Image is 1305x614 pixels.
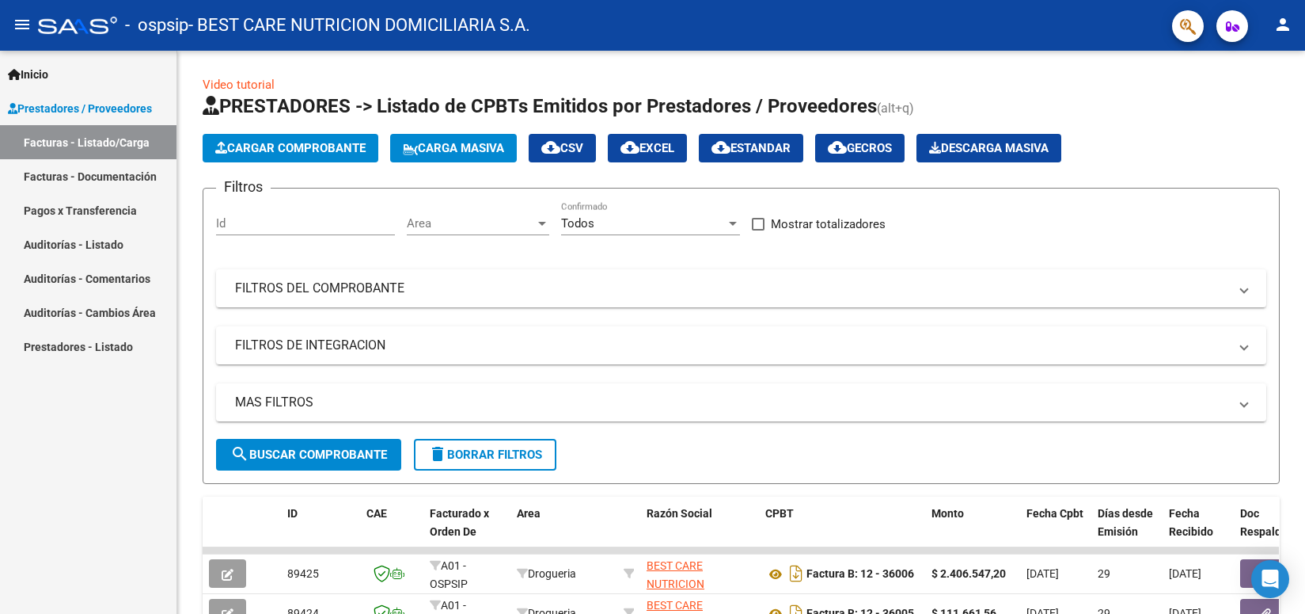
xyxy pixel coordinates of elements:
[647,559,741,608] span: BEST CARE NUTRICION DOMICILIARIA S.A.
[366,507,387,520] span: CAE
[287,507,298,520] span: ID
[647,557,753,590] div: 30715222295
[1169,567,1201,580] span: [DATE]
[430,559,468,590] span: A01 - OSPSIP
[828,141,892,155] span: Gecros
[711,141,791,155] span: Estandar
[203,95,877,117] span: PRESTADORES -> Listado de CPBTs Emitidos por Prestadores / Proveedores
[230,448,387,462] span: Buscar Comprobante
[806,568,914,581] strong: Factura B: 12 - 36006
[235,394,1228,411] mat-panel-title: MAS FILTROS
[561,216,594,231] span: Todos
[517,567,576,580] span: Drogueria
[771,215,886,234] span: Mostrar totalizadores
[620,138,639,157] mat-icon: cloud_download
[1026,567,1059,580] span: [DATE]
[1098,507,1153,538] span: Días desde Emisión
[1020,497,1091,566] datatable-header-cell: Fecha Cpbt
[510,497,617,566] datatable-header-cell: Area
[1098,567,1110,580] span: 29
[1169,507,1213,538] span: Fecha Recibido
[765,507,794,520] span: CPBT
[235,337,1228,354] mat-panel-title: FILTROS DE INTEGRACION
[916,134,1061,162] app-download-masive: Descarga masiva de comprobantes (adjuntos)
[916,134,1061,162] button: Descarga Masiva
[407,216,535,231] span: Area
[699,134,803,162] button: Estandar
[390,134,517,162] button: Carga Masiva
[216,383,1266,421] mat-expansion-panel-header: MAS FILTROS
[403,141,504,155] span: Carga Masiva
[931,507,964,520] span: Monto
[541,141,583,155] span: CSV
[230,444,249,463] mat-icon: search
[428,448,542,462] span: Borrar Filtros
[203,134,378,162] button: Cargar Comprobante
[1026,507,1083,520] span: Fecha Cpbt
[529,134,596,162] button: CSV
[287,567,319,580] span: 89425
[414,439,556,471] button: Borrar Filtros
[215,141,366,155] span: Cargar Comprobante
[125,8,188,43] span: - ospsip
[620,141,674,155] span: EXCEL
[711,138,730,157] mat-icon: cloud_download
[647,507,712,520] span: Razón Social
[1163,497,1234,566] datatable-header-cell: Fecha Recibido
[8,66,48,83] span: Inicio
[235,280,1228,297] mat-panel-title: FILTROS DEL COMPROBANTE
[1091,497,1163,566] datatable-header-cell: Días desde Emisión
[13,15,32,34] mat-icon: menu
[541,138,560,157] mat-icon: cloud_download
[281,497,360,566] datatable-header-cell: ID
[877,101,914,116] span: (alt+q)
[929,141,1049,155] span: Descarga Masiva
[430,507,489,538] span: Facturado x Orden De
[925,497,1020,566] datatable-header-cell: Monto
[188,8,530,43] span: - BEST CARE NUTRICION DOMICILIARIA S.A.
[640,497,759,566] datatable-header-cell: Razón Social
[216,176,271,198] h3: Filtros
[8,100,152,117] span: Prestadores / Proveedores
[360,497,423,566] datatable-header-cell: CAE
[786,561,806,586] i: Descargar documento
[759,497,925,566] datatable-header-cell: CPBT
[216,326,1266,364] mat-expansion-panel-header: FILTROS DE INTEGRACION
[203,78,275,92] a: Video tutorial
[428,444,447,463] mat-icon: delete
[216,439,401,471] button: Buscar Comprobante
[828,138,847,157] mat-icon: cloud_download
[1251,560,1289,598] div: Open Intercom Messenger
[608,134,687,162] button: EXCEL
[423,497,510,566] datatable-header-cell: Facturado x Orden De
[1273,15,1292,34] mat-icon: person
[216,269,1266,307] mat-expansion-panel-header: FILTROS DEL COMPROBANTE
[931,567,1006,580] strong: $ 2.406.547,20
[815,134,905,162] button: Gecros
[517,507,541,520] span: Area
